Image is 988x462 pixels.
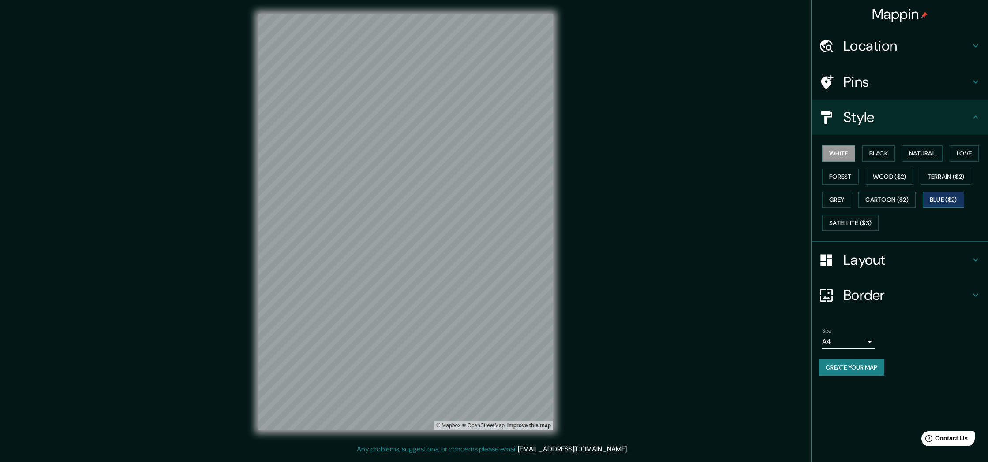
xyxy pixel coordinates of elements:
div: A4 [822,335,875,349]
button: Blue ($2) [923,192,964,208]
div: Layout [812,242,988,277]
button: Grey [822,192,851,208]
button: Love [950,145,979,162]
button: Create your map [819,359,884,376]
a: Map feedback [507,422,551,429]
div: Style [812,100,988,135]
div: . [629,444,631,455]
button: Terrain ($2) [921,169,972,185]
div: Location [812,28,988,63]
canvas: Map [258,14,553,430]
img: pin-icon.png [921,12,928,19]
button: Black [862,145,895,162]
button: Satellite ($3) [822,215,879,231]
iframe: Help widget launcher [909,428,978,452]
h4: Layout [843,251,970,269]
a: OpenStreetMap [462,422,505,429]
button: Cartoon ($2) [858,192,916,208]
label: Size [822,327,831,335]
button: Wood ($2) [866,169,913,185]
h4: Border [843,286,970,304]
h4: Pins [843,73,970,91]
button: White [822,145,855,162]
div: . [628,444,629,455]
button: Natural [902,145,943,162]
h4: Location [843,37,970,55]
p: Any problems, suggestions, or concerns please email . [357,444,628,455]
div: Pins [812,64,988,100]
a: [EMAIL_ADDRESS][DOMAIN_NAME] [518,444,627,454]
h4: Style [843,108,970,126]
a: Mapbox [436,422,460,429]
button: Forest [822,169,859,185]
h4: Mappin [872,5,928,23]
div: Border [812,277,988,313]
